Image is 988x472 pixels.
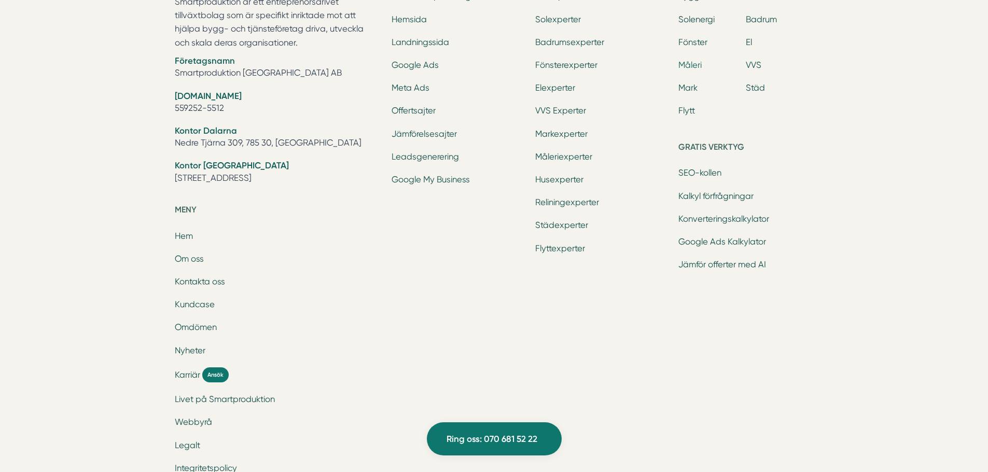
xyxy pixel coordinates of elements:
[678,214,769,224] a: Konverteringskalkylator
[678,60,702,70] a: Måleri
[175,322,217,332] a: Omdömen
[535,15,581,24] a: Solexperter
[678,106,695,116] a: Flytt
[175,394,275,404] a: Livet på Smartproduktion
[746,60,761,70] a: VVS
[678,191,754,201] a: Kalkyl förfrågningar
[535,37,604,47] a: Badrumsexperter
[535,60,597,70] a: Fönsterexperter
[392,60,439,70] a: Google Ads
[535,129,588,139] a: Markexperter
[175,277,225,287] a: Kontakta oss
[678,260,766,269] a: Jämför offerter med AI
[175,254,204,264] a: Om oss
[678,237,766,247] a: Google Ads Kalkylator
[175,203,380,220] h5: Meny
[678,37,707,47] a: Fönster
[746,37,752,47] a: El
[175,55,235,66] strong: Företagsnamn
[202,367,229,382] span: Ansök
[427,422,562,455] a: Ring oss: 070 681 52 22
[175,160,380,186] li: [STREET_ADDRESS]
[175,125,380,151] li: Nedre Tjärna 309, 785 30, [GEOGRAPHIC_DATA]
[175,90,380,117] li: 559252-5512
[535,152,592,162] a: Måleriexperter
[535,197,599,207] a: Reliningexperter
[746,15,777,24] a: Badrum
[392,15,427,24] a: Hemsida
[392,83,429,93] a: Meta Ads
[535,220,588,230] a: Städexperter
[392,152,459,162] a: Leadsgenerering
[535,106,586,116] a: VVS Experter
[175,346,205,355] a: Nyheter
[678,140,813,157] h5: Gratis verktyg
[535,83,575,93] a: Elexperter
[175,417,212,427] a: Webbyrå
[175,160,289,170] strong: Kontor [GEOGRAPHIC_DATA]
[535,175,583,184] a: Husexperter
[447,432,537,446] span: Ring oss: 070 681 52 22
[535,244,585,253] a: Flyttexperter
[175,369,200,381] span: Karriär
[175,91,242,101] strong: [DOMAIN_NAME]
[175,125,237,136] strong: Kontor Dalarna
[175,299,215,309] a: Kundcase
[746,83,765,93] a: Städ
[678,83,698,93] a: Mark
[392,106,436,116] a: Offertsajter
[175,367,380,382] a: Karriär Ansök
[392,175,470,184] a: Google My Business
[175,231,193,241] a: Hem
[392,37,449,47] a: Landningssida
[678,168,721,178] a: SEO-kollen
[678,15,715,24] a: Solenergi
[392,129,457,139] a: Jämförelsesajter
[175,440,200,450] a: Legalt
[175,55,380,81] li: Smartproduktion [GEOGRAPHIC_DATA] AB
